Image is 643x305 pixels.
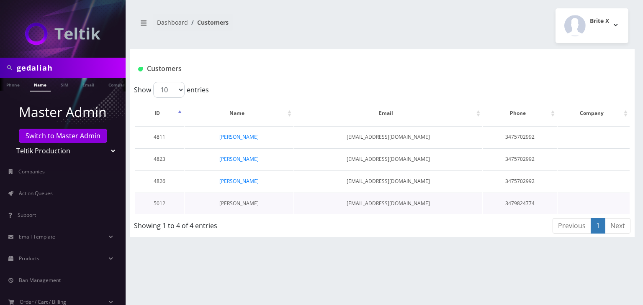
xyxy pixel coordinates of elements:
[483,126,557,147] td: 3475702992
[19,255,39,262] span: Products
[135,101,184,125] th: ID: activate to sort column descending
[57,78,72,91] a: SIM
[558,101,630,125] th: Company: activate to sort column ascending
[18,168,45,175] span: Companies
[135,126,184,147] td: 4811
[483,170,557,192] td: 3475702992
[30,78,51,91] a: Name
[19,129,107,143] a: Switch to Master Admin
[188,18,229,27] li: Customers
[483,148,557,170] td: 3475702992
[138,65,543,73] h1: Customers
[294,126,482,147] td: [EMAIL_ADDRESS][DOMAIN_NAME]
[294,193,482,214] td: [EMAIL_ADDRESS][DOMAIN_NAME]
[294,101,482,125] th: Email: activate to sort column ascending
[483,101,557,125] th: Phone: activate to sort column ascending
[134,82,209,98] label: Show entries
[135,193,184,214] td: 5012
[135,170,184,192] td: 4826
[294,170,482,192] td: [EMAIL_ADDRESS][DOMAIN_NAME]
[18,211,36,219] span: Support
[185,101,293,125] th: Name: activate to sort column ascending
[219,133,259,140] a: [PERSON_NAME]
[219,200,259,207] a: [PERSON_NAME]
[219,155,259,163] a: [PERSON_NAME]
[605,218,630,234] a: Next
[219,178,259,185] a: [PERSON_NAME]
[294,148,482,170] td: [EMAIL_ADDRESS][DOMAIN_NAME]
[2,78,24,91] a: Phone
[153,82,185,98] select: Showentries
[104,78,132,91] a: Company
[25,23,100,45] img: Teltik Production
[556,8,628,43] button: Brite X
[19,277,61,284] span: Ban Management
[590,18,609,25] h2: Brite X
[553,218,591,234] a: Previous
[591,218,605,234] a: 1
[134,217,334,231] div: Showing 1 to 4 of 4 entries
[483,193,557,214] td: 3479824774
[19,190,53,197] span: Action Queues
[157,18,188,26] a: Dashboard
[135,148,184,170] td: 4823
[19,233,55,240] span: Email Template
[78,78,98,91] a: Email
[136,14,376,38] nav: breadcrumb
[17,60,123,76] input: Search in Company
